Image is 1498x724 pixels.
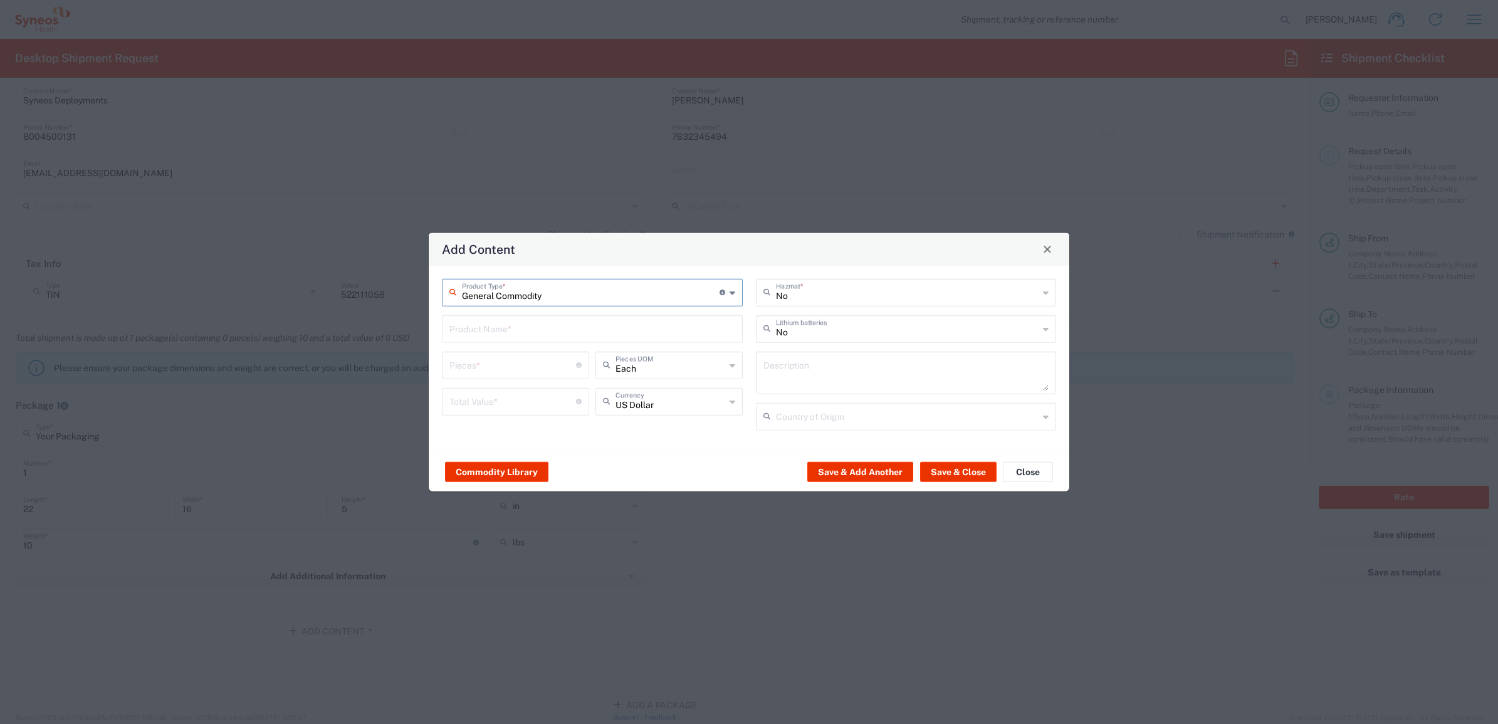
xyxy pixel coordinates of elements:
button: Save & Close [920,462,997,482]
button: Save & Add Another [807,462,913,482]
button: Commodity Library [445,462,548,482]
button: Close [1003,462,1053,482]
h4: Add Content [442,240,515,258]
button: Close [1039,240,1056,258]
